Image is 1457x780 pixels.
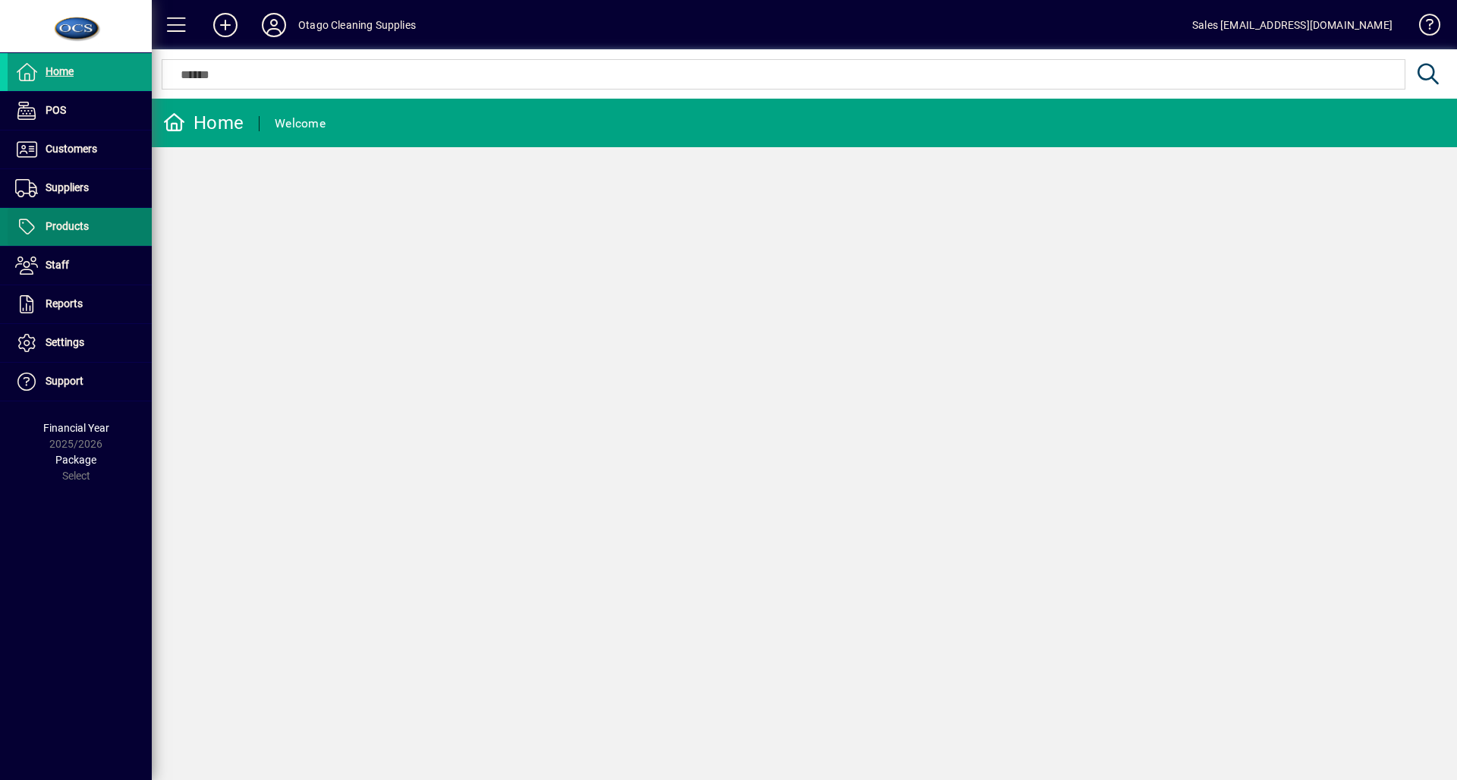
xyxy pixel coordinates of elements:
span: Settings [46,336,84,348]
span: Support [46,375,83,387]
span: Staff [46,259,69,271]
a: Products [8,208,152,246]
span: Products [46,220,89,232]
a: Staff [8,247,152,285]
div: Otago Cleaning Supplies [298,13,416,37]
a: Knowledge Base [1408,3,1438,52]
div: Sales [EMAIL_ADDRESS][DOMAIN_NAME] [1192,13,1392,37]
button: Add [201,11,250,39]
div: Welcome [275,112,326,136]
a: Customers [8,131,152,168]
a: Settings [8,324,152,362]
span: Suppliers [46,181,89,193]
span: POS [46,104,66,116]
span: Package [55,454,96,466]
a: POS [8,92,152,130]
span: Reports [46,297,83,310]
a: Reports [8,285,152,323]
div: Home [163,111,244,135]
a: Suppliers [8,169,152,207]
span: Financial Year [43,422,109,434]
span: Customers [46,143,97,155]
span: Home [46,65,74,77]
button: Profile [250,11,298,39]
a: Support [8,363,152,401]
